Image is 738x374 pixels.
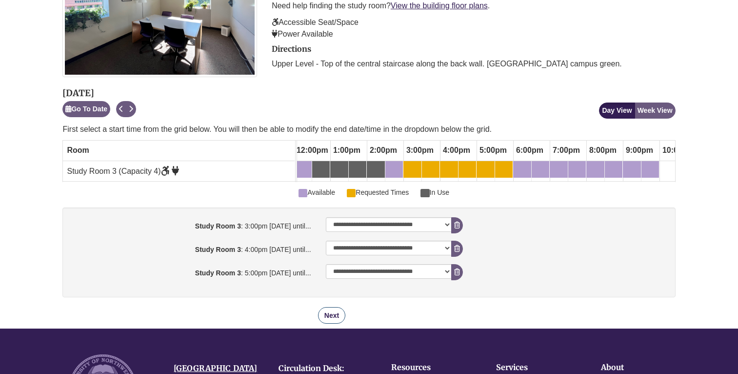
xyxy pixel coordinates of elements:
p: Upper Level - Top of the central staircase along the back wall. [GEOGRAPHIC_DATA] campus green. [272,58,675,70]
a: 4:00pm Thursday, October 16, 2025 - Study Room 3 - Available [440,161,458,178]
a: 9:30pm Thursday, October 16, 2025 - Study Room 3 - Available [641,161,659,178]
span: 12:00pm [294,142,331,159]
span: 5:00pm [477,142,509,159]
h4: Circulation Desk: [279,364,369,373]
a: 3:30pm Thursday, October 16, 2025 - Study Room 3 - Available [422,161,439,178]
a: 7:30pm Thursday, October 16, 2025 - Study Room 3 - Available [568,161,586,178]
span: 1:00pm [331,142,363,159]
p: Accessible Seat/Space Power Available [272,17,675,40]
span: In Use [420,187,449,198]
div: booking form [62,208,675,324]
div: directions [272,45,675,70]
span: 4:00pm [440,142,473,159]
a: View the building floor plans [391,1,488,10]
p: First select a start time from the grid below. You will then be able to modify the end date/time ... [62,124,675,135]
a: 5:00pm Thursday, October 16, 2025 - Study Room 3 - Available [477,161,495,178]
span: 2:00pm [367,142,399,159]
span: 8:00pm [587,142,619,159]
span: Room [67,146,89,154]
a: 8:30pm Thursday, October 16, 2025 - Study Room 3 - Available [605,161,622,178]
h2: Directions [272,45,675,54]
a: 6:00pm Thursday, October 16, 2025 - Study Room 3 - Available [513,161,531,178]
label: : 4:00pm [DATE] until... [65,241,318,255]
span: 6:00pm [514,142,546,159]
a: 2:00pm Thursday, October 16, 2025 - Study Room 3 - In Use [367,161,385,178]
button: Week View [635,103,676,119]
a: 5:30pm Thursday, October 16, 2025 - Study Room 3 - Available [495,161,513,178]
a: 12:00pm Thursday, October 16, 2025 - Study Room 3 - Available [294,161,312,178]
span: 9:00pm [623,142,656,159]
a: 4:30pm Thursday, October 16, 2025 - Study Room 3 - Available [459,161,476,178]
a: 6:30pm Thursday, October 16, 2025 - Study Room 3 - Available [532,161,549,178]
button: Next [318,307,345,324]
a: 2:30pm Thursday, October 16, 2025 - Study Room 3 - Available [385,161,403,178]
strong: Study Room 3 [195,269,241,277]
a: 12:30pm Thursday, October 16, 2025 - Study Room 3 - In Use [312,161,330,178]
a: 9:00pm Thursday, October 16, 2025 - Study Room 3 - Available [623,161,641,178]
a: 1:00pm Thursday, October 16, 2025 - Study Room 3 - In Use [330,161,348,178]
a: 1:30pm Thursday, October 16, 2025 - Study Room 3 - In Use [349,161,366,178]
button: Go To Date [62,101,110,117]
a: 7:00pm Thursday, October 16, 2025 - Study Room 3 - Available [550,161,568,178]
span: 7:00pm [550,142,582,159]
strong: Study Room 3 [195,246,241,253]
h4: Resources [391,363,466,372]
span: Available [299,187,335,198]
label: : 3:00pm [DATE] until... [65,217,318,231]
span: Study Room 3 (Capacity 4) [67,167,179,175]
span: Requested Times [347,187,409,198]
span: 10:00pm [660,142,697,159]
a: 3:00pm Thursday, October 16, 2025 - Study Room 3 - Available [403,161,421,178]
a: [GEOGRAPHIC_DATA] [174,363,257,373]
h2: [DATE] [62,88,136,98]
h4: About [601,363,676,372]
button: Next [126,101,136,117]
h4: Services [496,363,571,372]
a: 8:00pm Thursday, October 16, 2025 - Study Room 3 - Available [586,161,604,178]
button: Day View [599,103,635,119]
label: : 5:00pm [DATE] until... [65,264,318,278]
button: Previous [116,101,126,117]
span: 3:00pm [404,142,436,159]
strong: Study Room 3 [195,222,241,230]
